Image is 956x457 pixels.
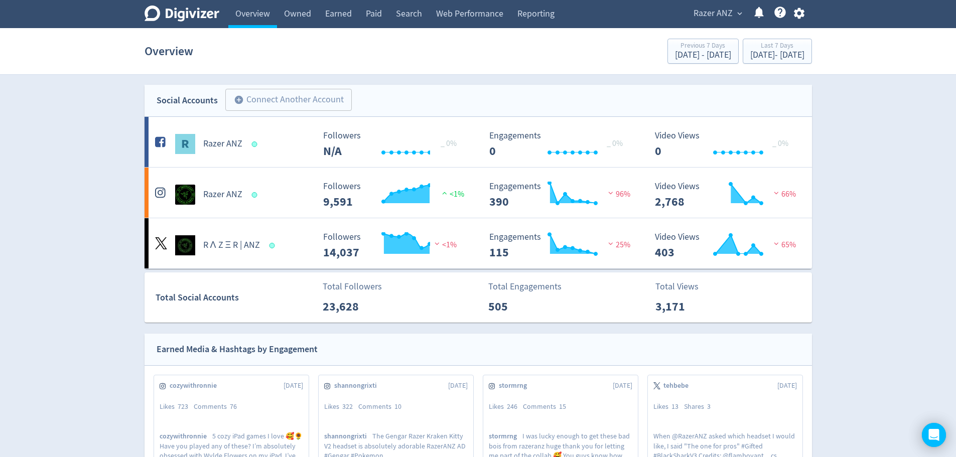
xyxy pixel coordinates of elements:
[771,189,796,199] span: 66%
[488,297,546,316] p: 505
[318,131,469,158] svg: Followers ---
[484,182,635,208] svg: Engagements 390
[145,168,812,218] a: Razer ANZ undefinedRazer ANZ Followers --- Followers 9,591 <1% Engagements 390 Engagements 390 96...
[323,280,382,293] p: Total Followers
[269,243,278,248] span: Data last synced: 24 Aug 2025, 6:02pm (AEST)
[432,240,442,247] img: negative-performance.svg
[707,402,711,411] span: 3
[777,381,797,391] span: [DATE]
[675,42,731,51] div: Previous 7 Days
[225,89,352,111] button: Connect Another Account
[606,240,630,250] span: 25%
[771,240,796,250] span: 65%
[606,189,630,199] span: 96%
[653,402,684,412] div: Likes
[324,402,358,412] div: Likes
[440,189,450,197] img: positive-performance.svg
[750,42,804,51] div: Last 7 Days
[160,402,194,412] div: Likes
[507,402,517,411] span: 246
[484,131,635,158] svg: Engagements 0
[606,240,616,247] img: negative-performance.svg
[655,297,713,316] p: 3,171
[251,192,260,198] span: Data last synced: 24 Aug 2025, 3:09pm (AEST)
[559,402,566,411] span: 15
[650,131,800,158] svg: Video Views 0
[499,381,532,391] span: stormrng
[650,182,800,208] svg: Video Views 2,768
[655,280,713,293] p: Total Views
[448,381,468,391] span: [DATE]
[230,402,237,411] span: 76
[663,381,694,391] span: tehbebe
[342,402,353,411] span: 322
[675,51,731,60] div: [DATE] - [DATE]
[251,141,260,147] span: Data last synced: 25 Aug 2025, 9:01am (AEST)
[607,138,623,148] span: _ 0%
[735,9,744,18] span: expand_more
[284,381,303,391] span: [DATE]
[771,240,781,247] img: negative-performance.svg
[234,95,244,105] span: add_circle
[650,232,800,259] svg: Video Views 403
[318,232,469,259] svg: Followers ---
[203,239,260,251] h5: R Λ Z Ξ R | ANZ
[145,117,812,167] a: Razer ANZ undefinedRazer ANZ Followers --- _ 0% Followers N/A Engagements 0 Engagements 0 _ 0% Vi...
[440,189,464,199] span: <1%
[772,138,788,148] span: _ 0%
[432,240,457,250] span: <1%
[441,138,457,148] span: _ 0%
[489,402,523,412] div: Likes
[170,381,222,391] span: cozywithronnie
[489,431,522,441] span: stormrng
[606,189,616,197] img: negative-performance.svg
[145,35,193,67] h1: Overview
[318,182,469,208] svg: Followers ---
[156,290,316,305] div: Total Social Accounts
[175,134,195,154] img: Razer ANZ undefined
[194,402,242,412] div: Comments
[334,381,382,391] span: shannongrixti
[684,402,716,412] div: Shares
[157,93,218,108] div: Social Accounts
[175,185,195,205] img: Razer ANZ undefined
[922,423,946,447] div: Open Intercom Messenger
[523,402,572,412] div: Comments
[671,402,678,411] span: 13
[323,297,380,316] p: 23,628
[324,431,372,441] span: shannongrixti
[178,402,188,411] span: 723
[160,431,212,441] span: cozywithronnie
[613,381,632,391] span: [DATE]
[488,280,562,293] p: Total Engagements
[771,189,781,197] img: negative-performance.svg
[203,138,242,150] h5: Razer ANZ
[175,235,195,255] img: R Λ Z Ξ R | ANZ undefined
[218,90,352,111] a: Connect Another Account
[667,39,739,64] button: Previous 7 Days[DATE] - [DATE]
[750,51,804,60] div: [DATE] - [DATE]
[743,39,812,64] button: Last 7 Days[DATE]- [DATE]
[157,342,318,357] div: Earned Media & Hashtags by Engagement
[203,189,242,201] h5: Razer ANZ
[484,232,635,259] svg: Engagements 115
[358,402,407,412] div: Comments
[694,6,733,22] span: Razer ANZ
[145,218,812,268] a: R Λ Z Ξ R | ANZ undefinedR Λ Z Ξ R | ANZ Followers --- Followers 14,037 <1% Engagements 115 Engag...
[394,402,401,411] span: 10
[690,6,745,22] button: Razer ANZ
